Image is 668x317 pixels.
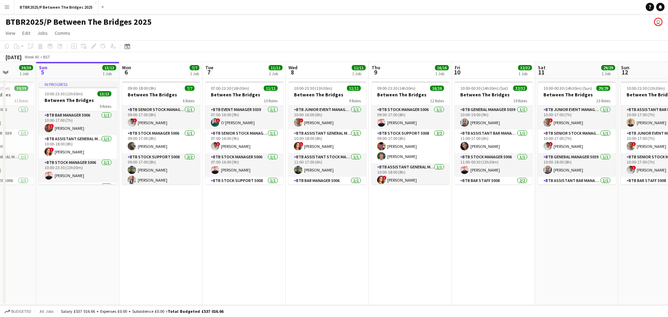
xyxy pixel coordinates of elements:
[61,309,223,314] div: Salary £537 016.66 + Expenses £0.00 + Subsistence £0.00 =
[168,309,223,314] span: Total Budgeted £537 016.66
[6,54,22,61] div: [DATE]
[52,29,73,38] a: Comms
[654,18,662,26] app-user-avatar: Amy Cane
[6,30,15,36] span: View
[22,30,30,36] span: Edit
[14,0,98,14] button: BTBR2025/P Between The Bridges 2025
[55,30,70,36] span: Comms
[37,30,48,36] span: Jobs
[38,309,55,314] span: All jobs
[19,29,33,38] a: Edit
[34,29,50,38] a: Jobs
[11,309,31,314] span: Budgeted
[43,54,50,60] div: BST
[23,54,40,60] span: Week 40
[3,29,18,38] a: View
[6,17,152,27] h1: BTBR2025/P Between The Bridges 2025
[3,308,32,315] button: Budgeted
